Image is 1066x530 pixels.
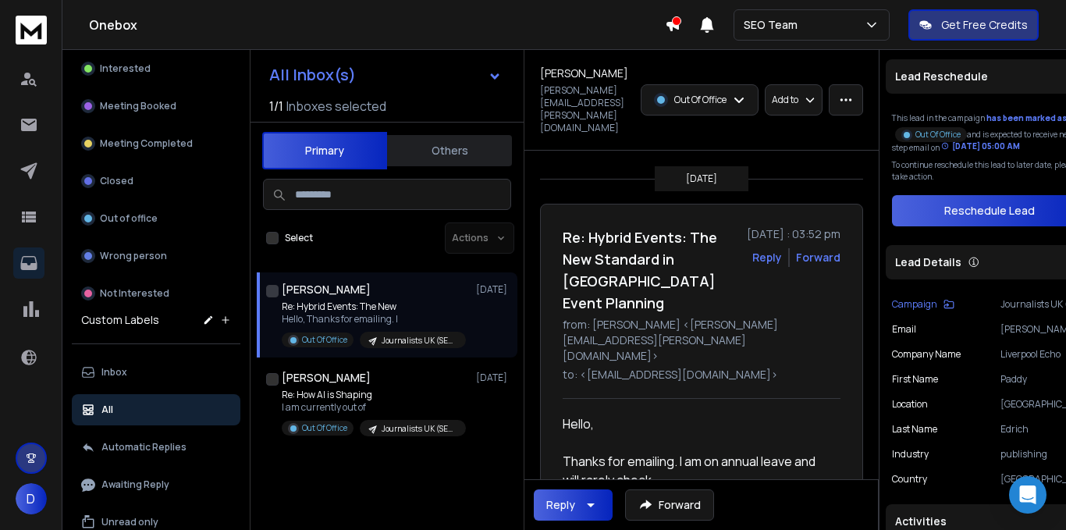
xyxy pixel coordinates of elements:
h1: [PERSON_NAME] [540,66,628,81]
button: Others [387,133,512,168]
p: Get Free Credits [941,17,1028,33]
img: logo [16,16,47,44]
button: Awaiting Reply [72,469,240,500]
div: Reply [546,497,575,513]
p: Awaiting Reply [101,478,169,491]
button: Not Interested [72,278,240,309]
p: Inbox [101,366,127,379]
span: 1 / 1 [269,97,283,116]
p: [DATE] [476,372,511,384]
p: Out of office [100,212,158,225]
p: Country [892,473,927,486]
h3: Inboxes selected [286,97,386,116]
h1: Onebox [89,16,665,34]
p: Out Of Office [302,422,347,434]
p: location [892,398,928,411]
p: Out Of Office [674,94,727,106]
button: Get Free Credits [908,9,1039,41]
p: All [101,404,113,416]
button: Automatic Replies [72,432,240,463]
p: Email [892,323,916,336]
p: Meeting Completed [100,137,193,150]
label: Select [285,232,313,244]
h3: Custom Labels [81,312,159,328]
button: D [16,483,47,514]
p: [DATE] [686,173,717,185]
div: Open Intercom Messenger [1009,476,1046,514]
button: Meeting Booked [72,91,240,122]
p: Out Of Office [915,129,961,141]
p: to: <[EMAIL_ADDRESS][DOMAIN_NAME]> [563,367,840,382]
p: Interested [100,62,151,75]
p: Hello, Thanks for emailing. I [282,313,466,325]
button: All Inbox(s) [257,59,514,91]
p: Add to [772,94,798,106]
button: Reply [534,489,613,521]
p: Unread only [101,516,158,528]
p: Re: Hybrid Events: The New [282,301,466,313]
p: Lead Details [895,254,961,270]
h1: [PERSON_NAME] [282,370,371,386]
button: Wrong person [72,240,240,272]
button: Interested [72,53,240,84]
p: SEO Team [744,17,804,33]
h1: Re: Hybrid Events: The New Standard in [GEOGRAPHIC_DATA] Event Planning [563,226,737,314]
p: [DATE] : 03:52 pm [747,226,840,242]
button: Meeting Completed [72,128,240,159]
p: Last Name [892,423,937,436]
button: Inbox [72,357,240,388]
p: Journalists UK (SEO ,P1) [382,423,457,435]
p: [DATE] [476,283,511,296]
p: [PERSON_NAME][EMAIL_ADDRESS][PERSON_NAME][DOMAIN_NAME] [540,84,631,134]
p: Automatic Replies [101,441,187,454]
p: First Name [892,373,938,386]
button: Out of office [72,203,240,234]
button: Closed [72,165,240,197]
button: Primary [262,132,387,169]
p: Lead Reschedule [895,69,988,84]
p: Campaign [892,298,937,311]
div: Forward [796,250,840,265]
p: Re: How AI is Shaping [282,389,466,401]
p: Wrong person [100,250,167,262]
p: Meeting Booked [100,100,176,112]
p: from: [PERSON_NAME] <[PERSON_NAME][EMAIL_ADDRESS][PERSON_NAME][DOMAIN_NAME]> [563,317,840,364]
h1: All Inbox(s) [269,67,356,83]
h1: [PERSON_NAME] [282,282,371,297]
p: Not Interested [100,287,169,300]
p: Company Name [892,348,961,361]
p: Closed [100,175,133,187]
div: [DATE] 05:00 AM [941,141,1020,152]
p: Industry [892,448,929,461]
button: All [72,394,240,425]
p: I am currently out of [282,401,466,414]
p: Out Of Office [302,334,347,346]
button: Campaign [892,298,954,311]
button: Forward [625,489,714,521]
p: Journalists UK (SEO ,P3) [382,335,457,347]
button: Reply [752,250,782,265]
